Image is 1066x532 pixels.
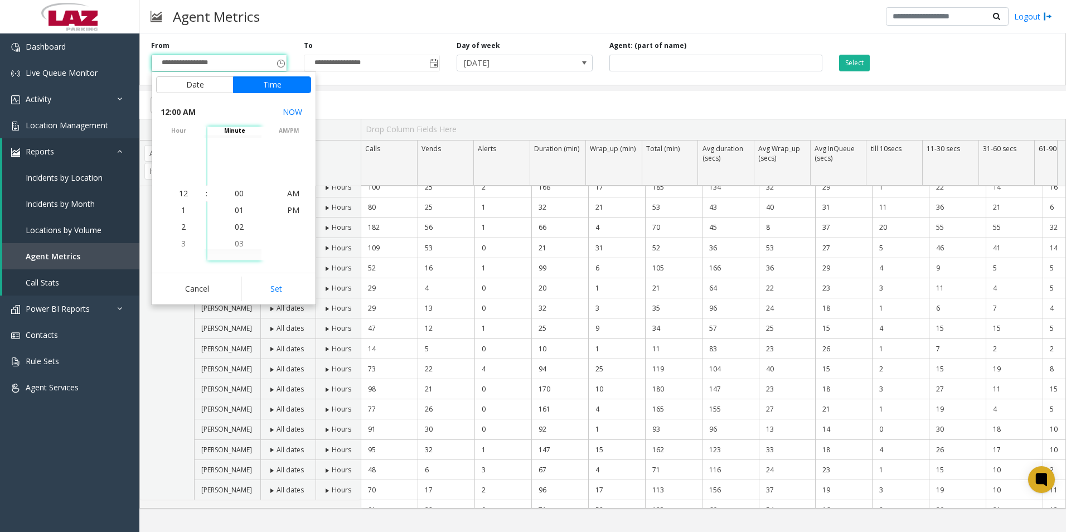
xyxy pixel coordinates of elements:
td: 23 [759,379,816,399]
td: 6 [418,460,474,480]
td: 1 [588,278,645,298]
td: 0 [474,399,531,419]
td: 6 [929,298,986,318]
span: All dates [277,384,304,394]
td: 80 [361,197,418,217]
td: 25 [418,197,474,217]
td: 4 [588,217,645,238]
span: [PERSON_NAME] [201,445,252,454]
td: 15 [986,318,1043,338]
td: 46 [929,238,986,258]
span: Activity [26,94,51,104]
td: 5 [986,258,1043,278]
td: 43 [702,197,759,217]
span: Hours [332,223,351,232]
td: 19 [929,399,986,419]
td: 21 [531,238,588,258]
td: 36 [929,197,986,217]
span: 12:00 AM [161,104,196,120]
td: 57 [702,318,759,338]
span: Contacts [26,330,58,340]
span: Call Stats [26,277,59,288]
button: Select [839,55,870,71]
td: 37 [759,480,816,500]
td: 0 [474,238,531,258]
span: 11-30 secs [927,144,960,153]
label: To [304,41,313,51]
span: Hours [332,202,351,212]
td: 21 [588,197,645,217]
td: 6 [588,258,645,278]
td: 0 [872,419,929,439]
span: Alerts [478,144,496,153]
td: 0 [474,339,531,359]
span: Power BI Reports [26,303,90,314]
a: Logout [1014,11,1052,22]
td: 45 [702,217,759,238]
td: 70 [645,217,702,238]
td: 47 [361,318,418,338]
td: 26 [815,339,872,359]
td: 32 [418,440,474,460]
td: 77 [361,399,418,419]
td: 23 [759,339,816,359]
td: 4 [872,440,929,460]
td: 1 [872,460,929,480]
td: 2 [872,359,929,379]
label: From [151,41,169,51]
td: 32 [759,177,816,197]
span: Hours [332,243,351,253]
td: 21 [986,197,1043,217]
td: 7 [929,339,986,359]
td: 13 [759,419,816,439]
td: 18 [815,440,872,460]
td: 119 [645,359,702,379]
td: 20 [531,278,588,298]
span: Avg InQueue (secs) [815,144,855,163]
td: 2 [474,480,531,500]
td: 31 [815,197,872,217]
span: 03 [235,238,244,249]
td: 31 [588,238,645,258]
td: 3 [474,460,531,480]
span: Incidents by Month [26,199,95,209]
button: Select now [278,102,307,122]
td: 25 [531,318,588,338]
span: Dashboard [26,41,66,52]
span: Total (min) [646,144,680,153]
td: 19 [986,359,1043,379]
td: 53 [418,238,474,258]
td: 4 [986,278,1043,298]
td: 185 [645,177,702,197]
td: 5 [872,238,929,258]
span: Hours [332,424,351,434]
td: 17 [418,480,474,500]
td: 155 [702,399,759,419]
td: 53 [759,238,816,258]
td: 1 [872,298,929,318]
span: Calls [365,144,380,153]
td: 36 [702,238,759,258]
span: Duration (min) [534,144,579,153]
img: 'icon' [11,305,20,314]
td: 10 [531,339,588,359]
td: 66 [531,217,588,238]
img: pageIcon [151,3,162,30]
td: 13 [418,298,474,318]
span: Avg Wrap_up (secs) [758,144,800,163]
td: 14 [986,177,1043,197]
span: Hours [332,445,351,454]
td: 11 [929,278,986,298]
td: 0 [474,419,531,439]
span: All dates [277,303,304,313]
td: 29 [815,177,872,197]
h3: Agent Metrics [167,3,265,30]
td: 96 [702,419,759,439]
td: 15 [815,359,872,379]
td: 4 [588,399,645,419]
td: 95 [361,440,418,460]
button: Date tab [156,76,234,93]
td: 30 [929,419,986,439]
td: 34 [645,318,702,338]
td: 147 [702,379,759,399]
